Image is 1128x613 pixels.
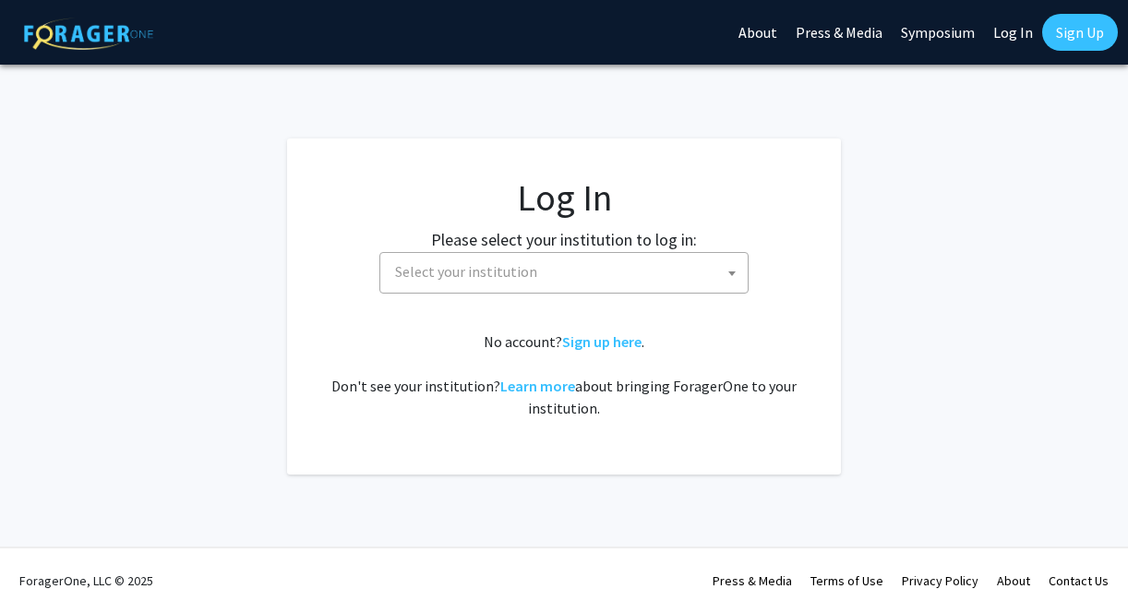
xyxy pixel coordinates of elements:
[324,175,804,220] h1: Log In
[1049,572,1109,589] a: Contact Us
[1042,14,1118,51] a: Sign Up
[395,262,537,281] span: Select your institution
[997,572,1030,589] a: About
[713,572,792,589] a: Press & Media
[24,18,153,50] img: ForagerOne Logo
[562,332,642,351] a: Sign up here
[431,227,697,252] label: Please select your institution to log in:
[19,548,153,613] div: ForagerOne, LLC © 2025
[810,572,883,589] a: Terms of Use
[388,253,748,291] span: Select your institution
[500,377,575,395] a: Learn more about bringing ForagerOne to your institution
[324,331,804,419] div: No account? . Don't see your institution? about bringing ForagerOne to your institution.
[379,252,749,294] span: Select your institution
[902,572,978,589] a: Privacy Policy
